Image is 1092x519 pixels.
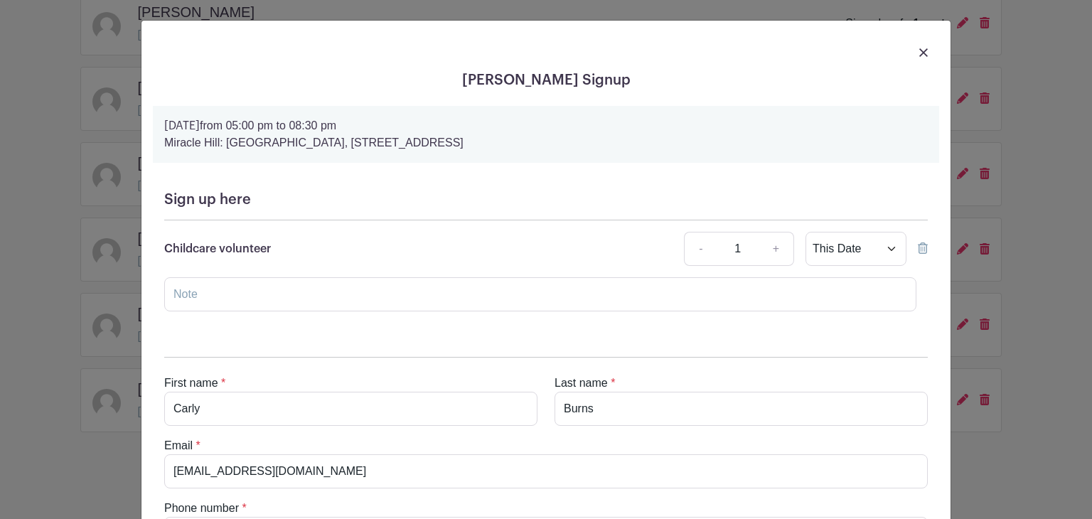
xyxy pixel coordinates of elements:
p: Childcare volunteer [164,240,271,257]
input: Note [164,277,916,311]
label: Phone number [164,500,239,517]
img: close_button-5f87c8562297e5c2d7936805f587ecaba9071eb48480494691a3f1689db116b3.svg [919,48,928,57]
h5: [PERSON_NAME] Signup [153,72,939,89]
label: Email [164,437,193,454]
strong: [DATE] [164,120,200,132]
label: First name [164,375,218,392]
p: Miracle Hill: [GEOGRAPHIC_DATA], [STREET_ADDRESS] [164,134,928,151]
h5: Sign up here [164,191,928,208]
a: - [684,232,717,266]
label: Last name [555,375,608,392]
a: + [759,232,794,266]
p: from 05:00 pm to 08:30 pm [164,117,928,134]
